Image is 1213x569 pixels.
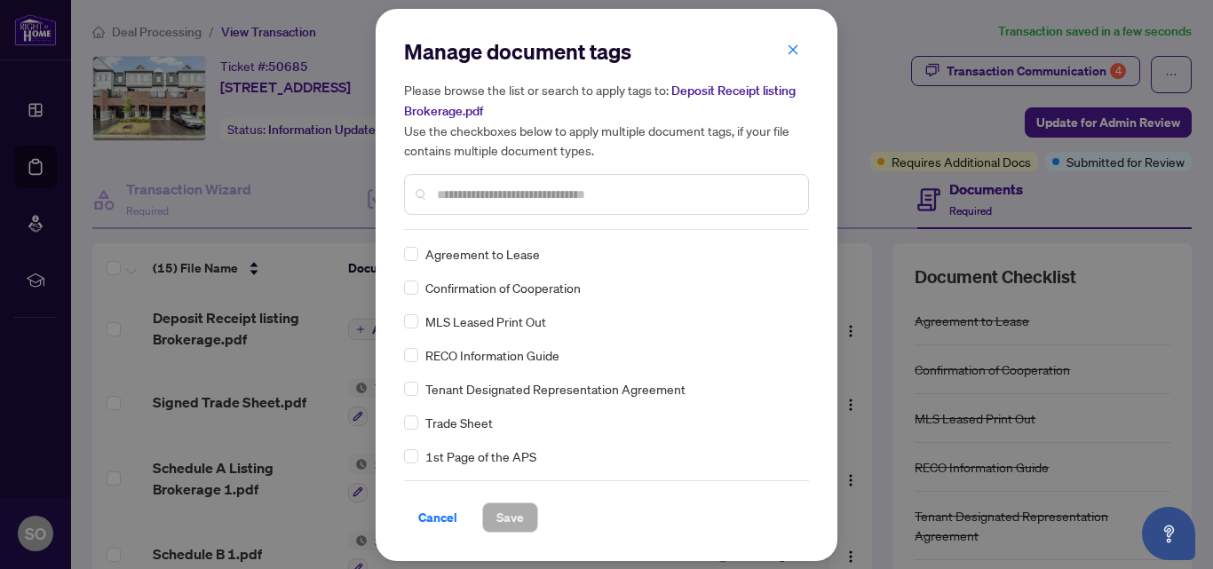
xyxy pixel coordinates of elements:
span: close [787,43,799,56]
h5: Please browse the list or search to apply tags to: Use the checkboxes below to apply multiple doc... [404,80,809,160]
span: Confirmation of Cooperation [425,278,581,297]
h2: Manage document tags [404,37,809,66]
span: RECO Information Guide [425,345,559,365]
span: 1st Page of the APS [425,447,536,466]
span: Trade Sheet [425,413,493,432]
span: MLS Leased Print Out [425,312,546,331]
span: Deposit Receipt listing Brokerage.pdf [404,83,796,119]
button: Cancel [404,502,472,533]
button: Save [482,502,538,533]
span: Agreement to Lease [425,244,540,264]
button: Open asap [1142,507,1195,560]
span: Tenant Designated Representation Agreement [425,379,686,399]
span: Cancel [418,503,457,532]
